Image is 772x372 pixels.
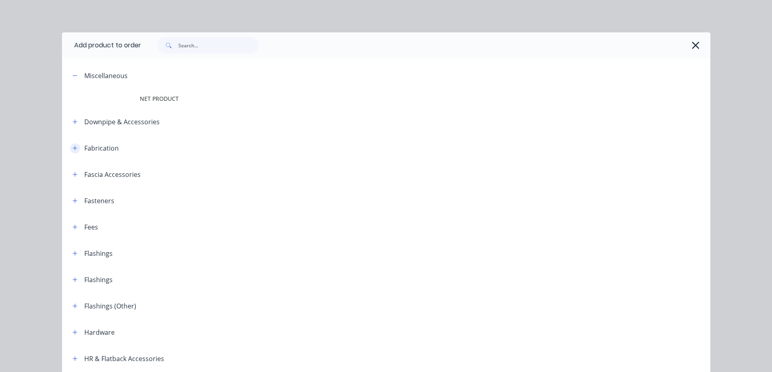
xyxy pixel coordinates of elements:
[84,71,128,81] div: Miscellaneous
[84,301,136,311] div: Flashings (Other)
[84,354,164,363] div: HR & Flatback Accessories
[84,170,141,179] div: Fascia Accessories
[84,117,160,127] div: Downpipe & Accessories
[84,222,98,232] div: Fees
[84,143,119,153] div: Fabrication
[84,249,113,258] div: Flashings
[84,196,114,206] div: Fasteners
[84,327,115,337] div: Hardware
[62,32,141,58] div: Add product to order
[84,275,113,285] div: Flashings
[140,94,596,103] span: NET PRODUCT
[178,37,259,53] input: Search...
